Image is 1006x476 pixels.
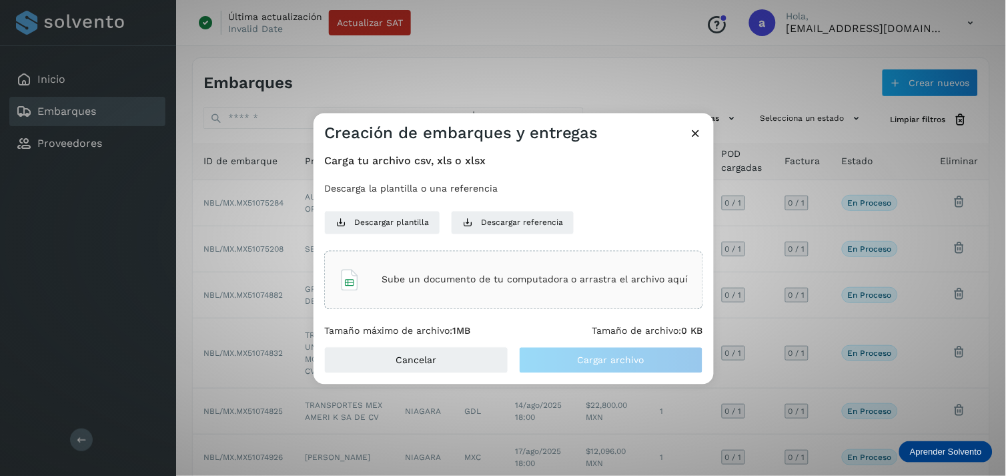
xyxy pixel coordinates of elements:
[578,356,644,365] span: Cargar archivo
[910,447,982,457] p: Aprender Solvento
[519,347,703,374] button: Cargar archivo
[899,441,993,463] div: Aprender Solvento
[324,154,703,167] h4: Carga tu archivo csv, xls o xlsx
[354,216,429,228] span: Descargar plantilla
[324,347,508,374] button: Cancelar
[481,216,563,228] span: Descargar referencia
[682,325,703,336] b: 0 KB
[382,274,688,286] p: Sube un documento de tu computadora o arrastra el archivo aquí
[452,325,470,336] b: 1MB
[396,356,437,365] span: Cancelar
[324,183,703,194] p: Descarga la plantilla o una referencia
[451,210,574,234] button: Descargar referencia
[592,325,703,336] p: Tamaño de archivo:
[324,124,598,143] h3: Creación de embarques y entregas
[324,325,470,336] p: Tamaño máximo de archivo:
[324,210,440,234] button: Descargar plantilla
